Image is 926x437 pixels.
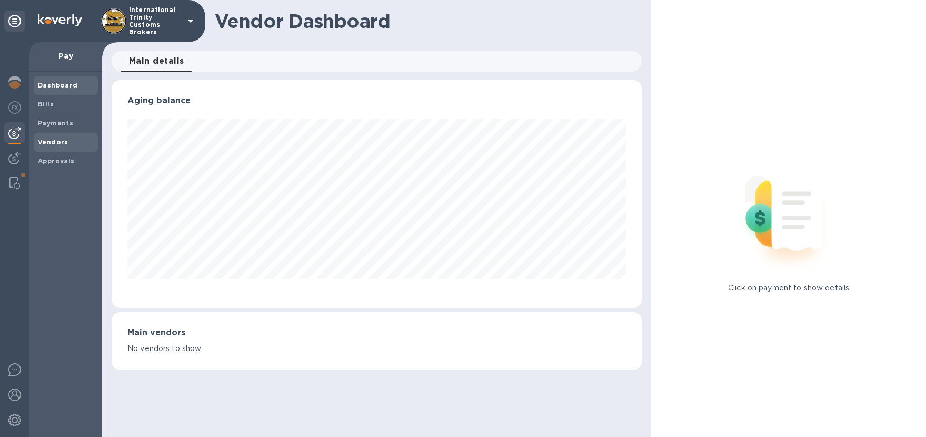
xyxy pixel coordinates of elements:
p: Click on payment to show details [728,283,849,294]
div: Unpin categories [4,11,25,32]
b: Vendors [38,138,68,146]
h1: Vendor Dashboard [215,10,634,32]
b: Payments [38,119,73,127]
p: Pay [38,51,94,61]
b: Bills [38,100,54,108]
b: Approvals [38,157,75,165]
b: Dashboard [38,81,78,89]
img: Logo [38,14,82,26]
h3: Aging balance [127,96,626,106]
p: International Trinity Customs Brokers [129,6,182,36]
img: Foreign exchange [8,101,21,114]
h3: Main vendors [127,328,626,338]
span: Main details [129,54,184,69]
p: No vendors to show [127,343,626,354]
